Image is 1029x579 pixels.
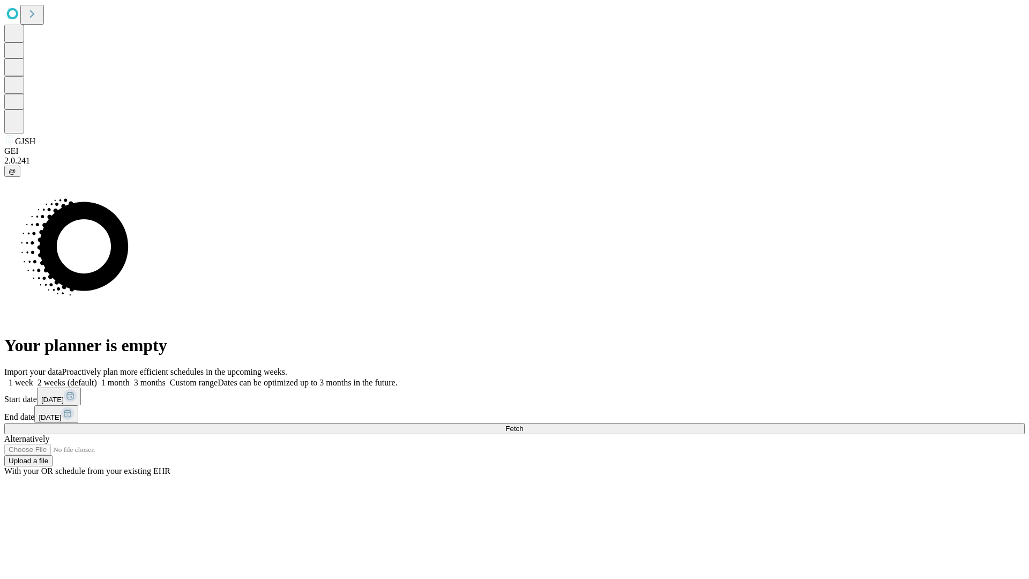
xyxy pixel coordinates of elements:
div: GEI [4,146,1025,156]
span: @ [9,167,16,175]
div: Start date [4,388,1025,405]
span: 3 months [134,378,166,387]
h1: Your planner is empty [4,336,1025,355]
span: GJSH [15,137,35,146]
span: 1 month [101,378,130,387]
span: [DATE] [39,413,61,421]
span: 1 week [9,378,33,387]
button: Upload a file [4,455,53,466]
span: [DATE] [41,396,64,404]
span: Alternatively [4,434,49,443]
span: Fetch [505,425,523,433]
div: 2.0.241 [4,156,1025,166]
div: End date [4,405,1025,423]
span: Proactively plan more efficient schedules in the upcoming weeks. [62,367,287,376]
button: @ [4,166,20,177]
button: Fetch [4,423,1025,434]
span: Custom range [170,378,218,387]
button: [DATE] [34,405,78,423]
span: With your OR schedule from your existing EHR [4,466,170,476]
span: Dates can be optimized up to 3 months in the future. [218,378,397,387]
span: 2 weeks (default) [38,378,97,387]
span: Import your data [4,367,62,376]
button: [DATE] [37,388,81,405]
